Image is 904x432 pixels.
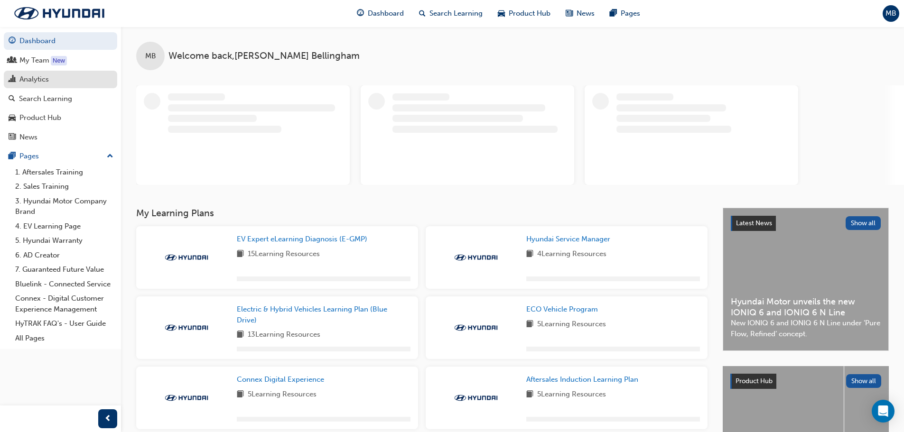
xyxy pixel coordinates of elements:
[19,112,61,123] div: Product Hub
[160,323,213,332] img: Trak
[11,233,117,248] a: 5. Hyundai Warranty
[577,8,595,19] span: News
[368,8,404,19] span: Dashboard
[450,323,502,332] img: Trak
[136,208,708,219] h3: My Learning Plans
[145,51,156,62] span: MB
[9,56,16,65] span: people-icon
[237,329,244,341] span: book-icon
[4,71,117,88] a: Analytics
[602,4,648,23] a: pages-iconPages
[730,374,881,389] a: Product HubShow all
[872,400,895,423] div: Open Intercom Messenger
[4,147,117,165] button: Pages
[846,216,881,230] button: Show all
[885,8,896,19] span: MB
[526,234,614,245] a: Hyundai Service Manager
[429,8,483,19] span: Search Learning
[11,277,117,292] a: Bluelink - Connected Service
[51,56,67,65] div: Tooltip anchor
[883,5,899,22] button: MB
[237,234,371,245] a: EV Expert eLearning Diagnosis (E-GMP)
[450,393,502,403] img: Trak
[357,8,364,19] span: guage-icon
[526,304,602,315] a: ECO Vehicle Program
[411,4,490,23] a: search-iconSearch Learning
[509,8,550,19] span: Product Hub
[610,8,617,19] span: pages-icon
[248,389,317,401] span: 5 Learning Resources
[9,152,16,161] span: pages-icon
[237,248,244,260] span: book-icon
[248,329,320,341] span: 13 Learning Resources
[621,8,640,19] span: Pages
[349,4,411,23] a: guage-iconDashboard
[731,318,881,339] span: New IONIQ 6 and IONIQ 6 N Line under ‘Pure Flow, Refined’ concept.
[4,109,117,127] a: Product Hub
[9,75,16,84] span: chart-icon
[104,413,112,425] span: prev-icon
[4,90,117,108] a: Search Learning
[237,375,324,384] span: Connex Digital Experience
[736,219,772,227] span: Latest News
[4,32,117,50] a: Dashboard
[537,389,606,401] span: 5 Learning Resources
[11,262,117,277] a: 7. Guaranteed Future Value
[248,248,320,260] span: 15 Learning Resources
[107,150,113,163] span: up-icon
[11,194,117,219] a: 3. Hyundai Motor Company Brand
[237,374,328,385] a: Connex Digital Experience
[237,305,387,324] span: Electric & Hybrid Vehicles Learning Plan (Blue Drive)
[9,133,16,142] span: news-icon
[846,374,882,388] button: Show all
[731,216,881,231] a: Latest NewsShow all
[160,253,213,262] img: Trak
[526,389,533,401] span: book-icon
[4,52,117,69] a: My Team
[723,208,889,351] a: Latest NewsShow allHyundai Motor unveils the new IONIQ 6 and IONIQ 6 N LineNew IONIQ 6 and IONIQ ...
[237,235,367,243] span: EV Expert eLearning Diagnosis (E-GMP)
[11,179,117,194] a: 2. Sales Training
[490,4,558,23] a: car-iconProduct Hub
[9,114,16,122] span: car-icon
[11,291,117,316] a: Connex - Digital Customer Experience Management
[419,8,426,19] span: search-icon
[498,8,505,19] span: car-icon
[526,375,638,384] span: Aftersales Induction Learning Plan
[11,331,117,346] a: All Pages
[526,305,598,313] span: ECO Vehicle Program
[4,30,117,147] button: DashboardMy TeamAnalyticsSearch LearningProduct HubNews
[537,319,606,331] span: 5 Learning Resources
[566,8,573,19] span: news-icon
[237,389,244,401] span: book-icon
[19,93,72,104] div: Search Learning
[11,316,117,331] a: HyTRAK FAQ's - User Guide
[237,304,410,325] a: Electric & Hybrid Vehicles Learning Plan (Blue Drive)
[736,377,773,385] span: Product Hub
[9,95,15,103] span: search-icon
[526,374,642,385] a: Aftersales Induction Learning Plan
[526,235,610,243] span: Hyundai Service Manager
[731,296,881,318] span: Hyundai Motor unveils the new IONIQ 6 and IONIQ 6 N Line
[558,4,602,23] a: news-iconNews
[19,132,37,143] div: News
[168,51,360,62] span: Welcome back , [PERSON_NAME] Bellingham
[9,37,16,46] span: guage-icon
[19,151,39,162] div: Pages
[160,393,213,403] img: Trak
[450,253,502,262] img: Trak
[537,248,606,260] span: 4 Learning Resources
[19,55,49,66] div: My Team
[11,219,117,234] a: 4. EV Learning Page
[526,319,533,331] span: book-icon
[11,165,117,180] a: 1. Aftersales Training
[5,3,114,23] img: Trak
[11,248,117,263] a: 6. AD Creator
[526,248,533,260] span: book-icon
[4,129,117,146] a: News
[19,74,49,85] div: Analytics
